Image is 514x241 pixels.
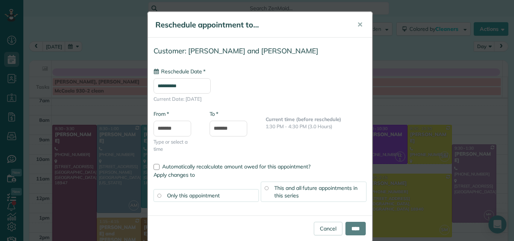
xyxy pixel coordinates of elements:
b: Current time (before reschedule) [266,116,342,122]
input: Only this appointment [157,194,161,197]
span: Current Date: [DATE] [154,95,366,103]
label: Reschedule Date [154,68,205,75]
label: Apply changes to [154,171,366,179]
label: From [154,110,169,118]
h5: Reschedule appointment to... [155,20,347,30]
span: Type or select a time [154,138,198,153]
span: Only this appointment [167,192,220,199]
input: This and all future appointments in this series [265,186,268,190]
span: ✕ [357,20,363,29]
span: This and all future appointments in this series [274,185,357,199]
h4: Customer: [PERSON_NAME] and [PERSON_NAME] [154,47,366,55]
span: Automatically recalculate amount owed for this appointment? [162,163,310,170]
label: To [210,110,218,118]
p: 1:30 PM - 4:30 PM (3.0 Hours) [266,123,366,130]
a: Cancel [314,222,342,235]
